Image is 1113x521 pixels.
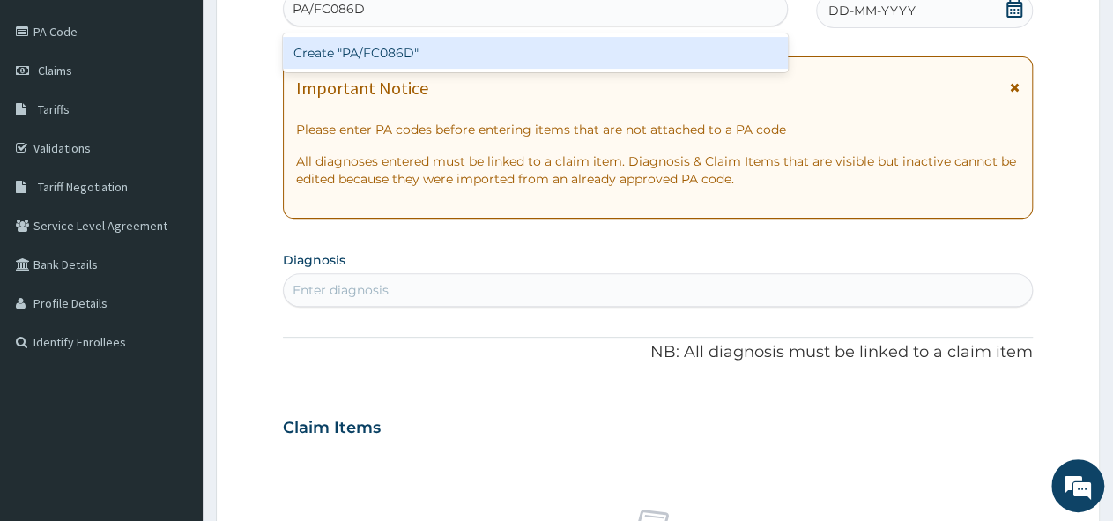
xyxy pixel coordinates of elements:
[296,153,1020,188] p: All diagnoses entered must be linked to a claim item. Diagnosis & Claim Items that are visible bu...
[293,281,389,299] div: Enter diagnosis
[33,88,71,132] img: d_794563401_company_1708531726252_794563401
[102,151,243,329] span: We're online!
[38,63,72,78] span: Claims
[283,37,788,69] div: Create "PA/FC086D"
[296,78,428,98] h1: Important Notice
[283,251,345,269] label: Diagnosis
[9,339,336,401] textarea: Type your message and hit 'Enter'
[827,2,915,19] span: DD-MM-YYYY
[283,341,1033,364] p: NB: All diagnosis must be linked to a claim item
[296,121,1020,138] p: Please enter PA codes before entering items that are not attached to a PA code
[289,9,331,51] div: Minimize live chat window
[38,101,70,117] span: Tariffs
[283,419,381,438] h3: Claim Items
[92,99,296,122] div: Chat with us now
[38,179,128,195] span: Tariff Negotiation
